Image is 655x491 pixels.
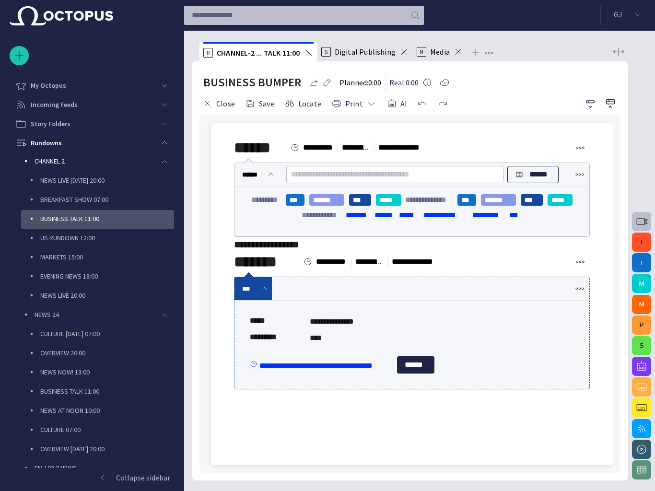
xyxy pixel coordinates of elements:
p: M [417,47,426,57]
p: BUSINESS TALK 11:00 [40,386,174,396]
button: Locate [281,95,325,112]
div: EVENING NEWS 18:00 [21,268,174,287]
p: Incoming Feeds [31,100,78,109]
p: OVERVIEW 20:00 [40,348,174,358]
button: M [632,295,651,314]
p: CULTURE 07:00 [40,425,174,434]
p: Collapse sidebar [116,472,170,483]
button: Close [199,95,238,112]
div: RCHANNEL-2 ... TALK 11:00 [199,42,317,61]
div: CULTURE [DATE] 07:00 [21,325,174,344]
p: NEWS LIVE [DATE] 20:00 [40,175,174,185]
p: FM 103.7 NEWS [35,463,155,473]
button: AI [384,95,410,112]
div: OVERVIEW 20:00 [21,344,174,363]
button: P [632,316,651,335]
p: R [203,48,213,58]
div: MMedia [413,42,467,61]
div: OVERVIEW [DATE] 20:00 [21,440,174,459]
button: S [632,336,651,355]
p: Planned: 0:00 [339,77,381,88]
span: Digital Publishing [335,47,396,57]
ul: main menu [10,76,174,461]
p: Rundowns [31,138,62,148]
p: NEWS LIVE 20:00 [40,291,174,300]
p: OVERVIEW [DATE] 20:00 [40,444,174,454]
p: US RUNDOWN 12:00 [40,233,174,243]
p: NEWS AT NOON 10:00 [40,406,174,415]
span: CHANNEL-2 ... TALK 11:00 [217,48,300,58]
p: MARKETS 15:00 [40,252,174,262]
p: My Octopus [31,81,66,90]
div: BUSINESS TALK 11:00 [21,210,174,229]
p: CULTURE [DATE] 07:00 [40,329,174,339]
div: NEWS LIVE [DATE] 20:00 [21,172,174,191]
button: GJ [606,6,649,23]
p: NEWS NOW! 13:00 [40,367,174,377]
div: NEWS AT NOON 10:00 [21,402,174,421]
div: MARKETS 15:00 [21,248,174,268]
div: SDigital Publishing [317,42,413,61]
h2: BUSINESS BUMPER [203,75,301,90]
p: NEWS 24 [35,310,155,319]
button: Print [328,95,380,112]
p: BUSINESS TALK 11:00 [40,214,174,223]
p: CHANNEL 2 [35,156,155,166]
p: BREAKFAST SHOW 07:00 [40,195,174,204]
button: M [632,274,651,293]
p: Story Folders [31,119,70,129]
button: f [632,233,651,252]
button: Save [242,95,278,112]
div: NEWS LIVE 20:00 [21,287,174,306]
p: Real: 0:00 [389,77,419,88]
p: G J [614,9,622,20]
div: CULTURE 07:00 [21,421,174,440]
img: Octopus News Room [10,6,113,25]
p: EVENING NEWS 18:00 [40,271,174,281]
p: S [321,47,331,57]
div: US RUNDOWN 12:00 [21,229,174,248]
button: Collapse sidebar [10,468,174,487]
button: I [632,253,651,272]
div: NEWS NOW! 13:00 [21,363,174,383]
span: Media [430,47,450,57]
div: BREAKFAST SHOW 07:00 [21,191,174,210]
div: BUSINESS TALK 11:00 [21,383,174,402]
